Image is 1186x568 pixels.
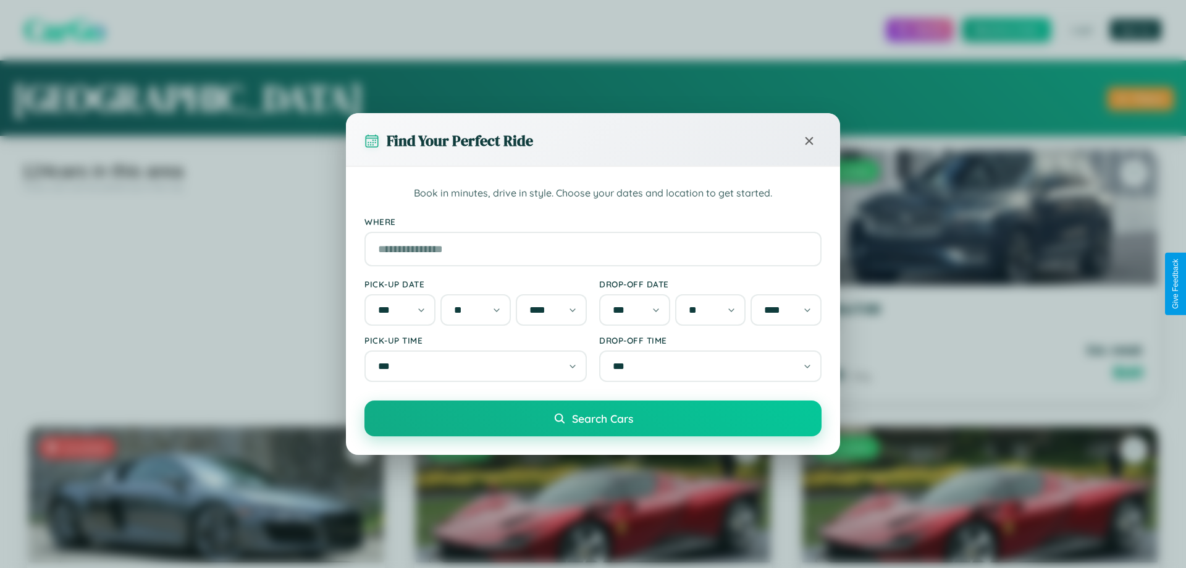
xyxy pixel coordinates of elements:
[364,335,587,345] label: Pick-up Time
[364,279,587,289] label: Pick-up Date
[387,130,533,151] h3: Find Your Perfect Ride
[599,279,822,289] label: Drop-off Date
[364,216,822,227] label: Where
[364,185,822,201] p: Book in minutes, drive in style. Choose your dates and location to get started.
[572,412,633,425] span: Search Cars
[364,401,822,436] button: Search Cars
[599,335,822,345] label: Drop-off Time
